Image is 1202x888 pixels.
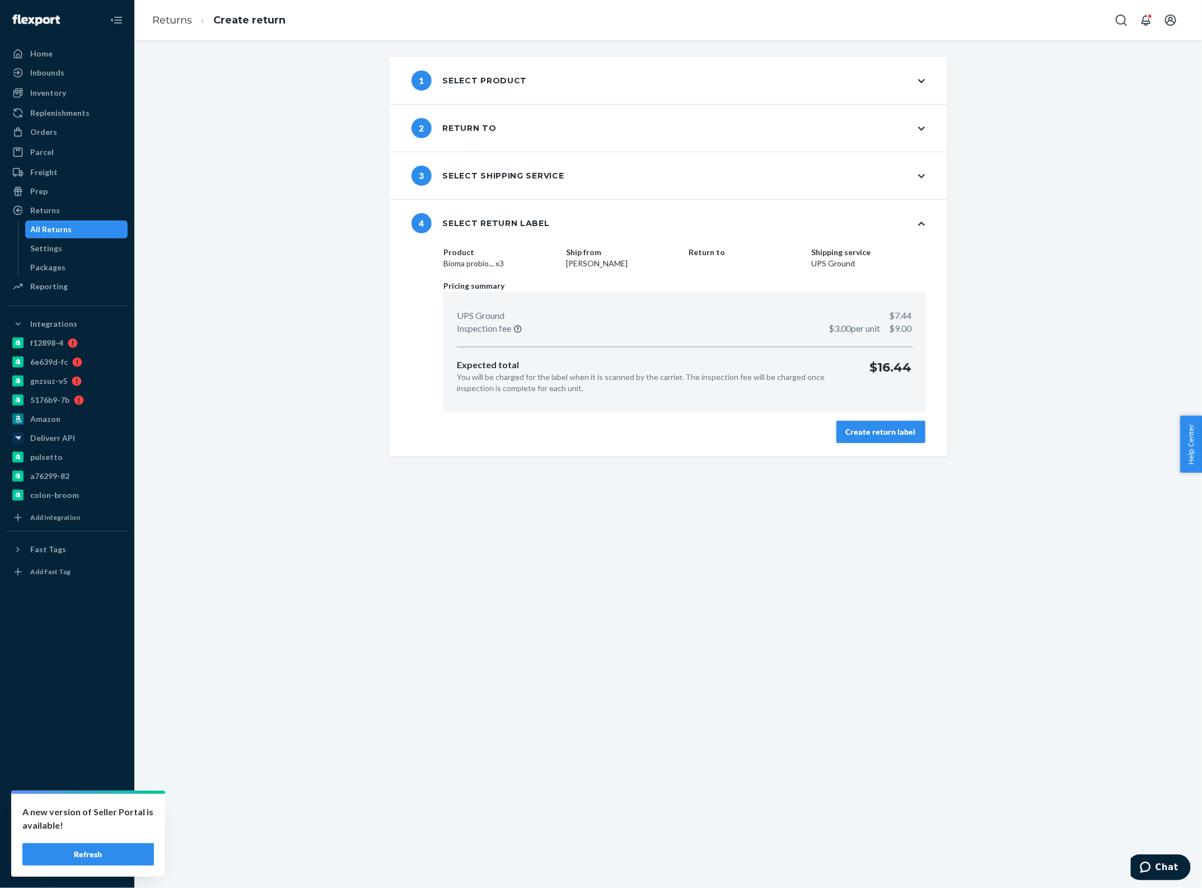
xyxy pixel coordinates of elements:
[30,433,75,444] div: Deliverr API
[30,147,54,158] div: Parcel
[443,280,925,292] p: Pricing summary
[30,544,66,555] div: Fast Tags
[1159,9,1182,31] button: Open account menu
[22,805,154,832] p: A new version of Seller Portal is available!
[1131,854,1191,882] iframe: Opens a widget where you can chat to one of our agents
[7,353,128,371] a: 6e639d-fc
[22,843,154,866] button: Refresh
[30,452,63,463] div: pulsetto
[7,467,128,485] a: a76299-82
[829,323,881,333] span: $3.00 per unit
[30,471,69,482] div: a76299-82
[443,247,557,258] dt: Product
[811,247,925,258] dt: Shipping service
[7,800,128,817] a: Settings
[457,309,504,322] p: UPS Ground
[829,322,912,335] p: $9.00
[870,359,912,394] p: $16.44
[213,14,286,26] a: Create return
[30,337,63,349] div: f12898-4
[30,414,60,425] div: Amazon
[30,48,53,59] div: Home
[7,838,128,856] a: Help Center
[566,247,680,258] dt: Ship from
[30,281,68,292] div: Reporting
[411,166,564,186] div: Select shipping service
[31,262,66,273] div: Packages
[7,278,128,295] a: Reporting
[7,372,128,390] a: gnzsuz-v5
[143,4,294,37] ol: breadcrumbs
[25,220,128,238] a: All Returns
[25,239,128,257] a: Settings
[7,45,128,63] a: Home
[836,421,925,443] button: Create return label
[566,258,680,269] dd: [PERSON_NAME]
[7,486,128,504] a: colon-broom
[7,541,128,558] button: Fast Tags
[7,201,128,219] a: Returns
[30,126,57,138] div: Orders
[30,375,67,387] div: gnzsuz-v5
[411,118,432,138] span: 2
[7,563,128,581] a: Add Fast Tag
[30,67,64,78] div: Inbounds
[7,857,128,875] button: Give Feedback
[7,123,128,141] a: Orders
[30,107,90,119] div: Replenishments
[411,71,432,91] span: 1
[105,9,128,31] button: Close Navigation
[31,243,63,254] div: Settings
[7,163,128,181] a: Freight
[30,318,77,330] div: Integrations
[457,359,852,372] p: Expected total
[411,166,432,186] span: 3
[411,71,527,91] div: Select product
[457,322,511,335] p: Inspection fee
[846,426,916,438] div: Create return label
[689,247,802,258] dt: Return to
[1110,9,1133,31] button: Open Search Box
[411,213,550,233] div: Select return label
[30,186,48,197] div: Prep
[1180,416,1202,473] button: Help Center
[7,143,128,161] a: Parcel
[7,391,128,409] a: 5176b9-7b
[7,448,128,466] a: pulsetto
[152,14,192,26] a: Returns
[7,315,128,333] button: Integrations
[443,258,557,269] dd: Bioma probio... x3
[411,118,497,138] div: Return to
[31,224,72,235] div: All Returns
[457,372,852,394] p: You will be charged for the label when it is scanned by the carrier. The inspection fee will be c...
[30,87,66,98] div: Inventory
[30,167,58,178] div: Freight
[12,15,60,26] img: Flexport logo
[7,84,128,102] a: Inventory
[30,205,60,216] div: Returns
[30,513,80,522] div: Add Integration
[411,213,432,233] span: 4
[7,410,128,428] a: Amazon
[25,259,128,276] a: Packages
[30,356,68,368] div: 6e639d-fc
[30,394,69,406] div: 5176b9-7b
[30,567,71,576] div: Add Fast Tag
[811,258,925,269] dd: UPS Ground
[1135,9,1157,31] button: Open notifications
[7,64,128,82] a: Inbounds
[7,104,128,122] a: Replenishments
[30,490,79,501] div: colon-broom
[7,509,128,527] a: Add Integration
[7,429,128,447] a: Deliverr API
[7,182,128,200] a: Prep
[7,334,128,352] a: f12898-4
[7,819,128,837] button: Talk to Support
[890,309,912,322] p: $7.44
